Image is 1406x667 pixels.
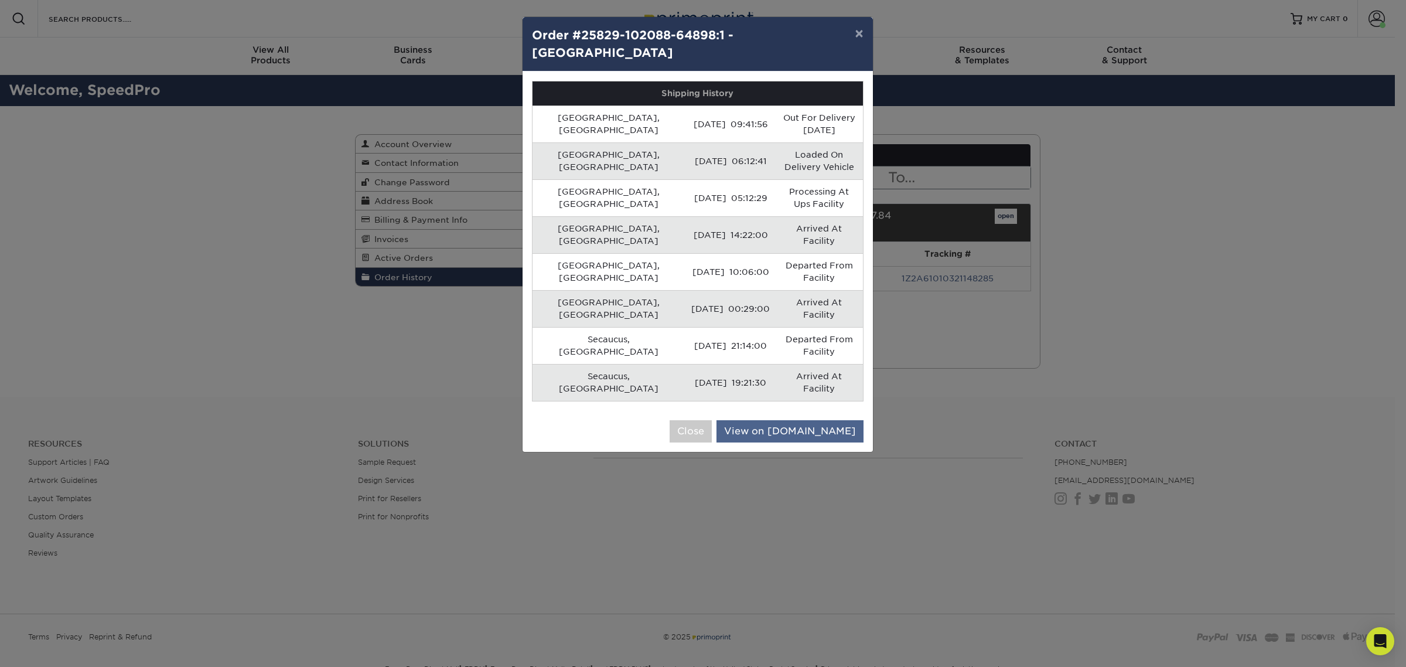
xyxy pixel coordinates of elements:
[685,327,776,364] td: [DATE] 21:14:00
[685,142,776,179] td: [DATE] 06:12:41
[533,290,686,327] td: [GEOGRAPHIC_DATA], [GEOGRAPHIC_DATA]
[685,106,776,142] td: [DATE] 09:41:56
[845,17,872,50] button: ×
[685,290,776,327] td: [DATE] 00:29:00
[776,179,863,216] td: Processing At Ups Facility
[532,26,864,62] h4: Order #25829-102088-64898:1 - [GEOGRAPHIC_DATA]
[776,106,863,142] td: Out For Delivery [DATE]
[776,216,863,253] td: Arrived At Facility
[685,179,776,216] td: [DATE] 05:12:29
[685,364,776,401] td: [DATE] 19:21:30
[685,253,776,290] td: [DATE] 10:06:00
[1366,627,1394,655] div: Open Intercom Messenger
[685,216,776,253] td: [DATE] 14:22:00
[776,290,863,327] td: Arrived At Facility
[533,81,863,106] th: Shipping History
[533,253,686,290] td: [GEOGRAPHIC_DATA], [GEOGRAPHIC_DATA]
[533,142,686,179] td: [GEOGRAPHIC_DATA], [GEOGRAPHIC_DATA]
[776,364,863,401] td: Arrived At Facility
[533,327,686,364] td: Secaucus, [GEOGRAPHIC_DATA]
[533,364,686,401] td: Secaucus, [GEOGRAPHIC_DATA]
[776,327,863,364] td: Departed From Facility
[533,106,686,142] td: [GEOGRAPHIC_DATA], [GEOGRAPHIC_DATA]
[670,420,712,443] button: Close
[716,420,864,443] a: View on [DOMAIN_NAME]
[776,253,863,290] td: Departed From Facility
[776,142,863,179] td: Loaded On Delivery Vehicle
[533,216,686,253] td: [GEOGRAPHIC_DATA], [GEOGRAPHIC_DATA]
[533,179,686,216] td: [GEOGRAPHIC_DATA], [GEOGRAPHIC_DATA]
